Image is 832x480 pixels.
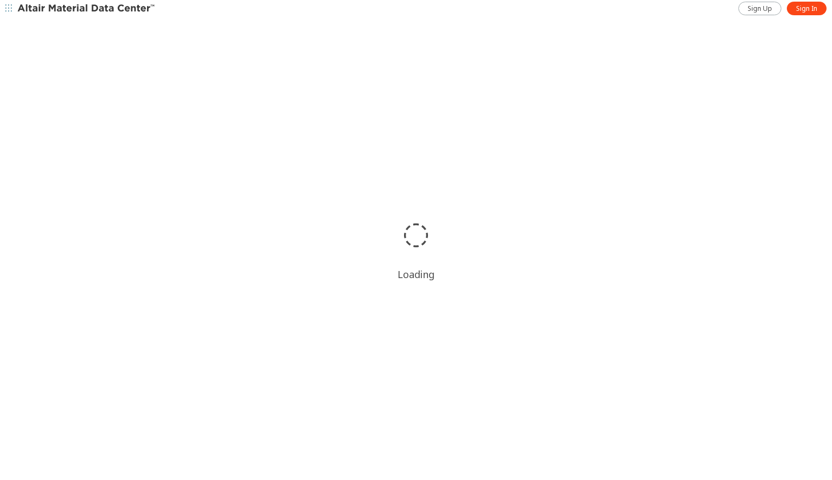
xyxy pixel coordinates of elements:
[787,2,827,15] a: Sign In
[397,268,435,281] div: Loading
[738,2,781,15] a: Sign Up
[796,4,817,13] span: Sign In
[748,4,772,13] span: Sign Up
[17,3,156,14] img: Altair Material Data Center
